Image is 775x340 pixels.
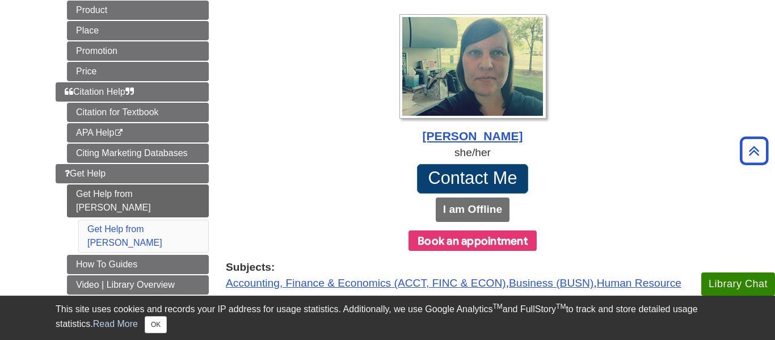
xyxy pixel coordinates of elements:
[67,1,209,20] a: Product
[226,277,506,289] a: Accounting, Finance & Economics (ACCT, FINC & ECON)
[67,255,209,274] a: How To Guides
[67,184,209,217] a: Get Help from [PERSON_NAME]
[492,303,502,310] sup: TM
[226,14,719,145] a: Profile Photo [PERSON_NAME]
[556,303,566,310] sup: TM
[67,275,209,295] a: Video | Library Overview
[408,230,537,251] button: Book an appointment
[436,198,509,222] button: I am Offline
[67,41,209,61] a: Promotion
[509,277,593,289] a: Business (BUSN)
[145,316,167,333] button: Close
[87,224,162,247] a: Get Help from [PERSON_NAME]
[736,143,772,158] a: Back to Top
[226,127,719,145] div: [PERSON_NAME]
[226,259,719,325] div: , , , , , , ,
[65,87,134,96] span: Citation Help
[542,293,649,305] a: Management (MGMT)
[226,259,719,276] strong: Subjects:
[67,144,209,163] a: Citing Marketing Databases
[93,319,138,329] a: Read More
[56,82,209,102] a: Citation Help
[226,145,719,161] div: she/her
[67,62,209,81] a: Price
[443,203,502,215] b: I am Offline
[56,164,209,183] a: Get Help
[114,129,124,137] i: This link opens in a new window
[399,14,546,119] img: Profile Photo
[67,103,209,122] a: Citation for Textbook
[56,303,719,333] div: This site uses cookies and records your IP address for usage statistics. Additionally, we use Goo...
[336,293,538,305] a: Industrial Production Management (IDMT)
[67,21,209,40] a: Place
[65,169,106,178] span: Get Help
[701,272,775,296] button: Library Chat
[417,164,528,194] a: Contact Me
[67,123,209,142] a: APA Help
